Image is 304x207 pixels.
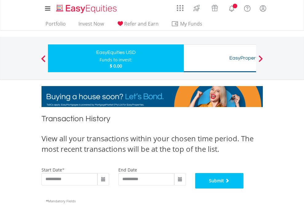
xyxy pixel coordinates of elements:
div: EasyEquities USD [52,48,180,57]
span: Refer and Earn [124,20,159,27]
label: start date [41,167,62,173]
h1: Transaction History [41,113,263,127]
a: My Profile [255,2,271,15]
div: View all your transactions within your chosen time period. The most recent transactions will be a... [41,133,263,155]
img: EasyMortage Promotion Banner [41,86,263,107]
span: My Funds [171,20,211,28]
a: Home page [54,2,119,14]
a: AppsGrid [173,2,188,11]
a: Portfolio [43,21,68,30]
a: Invest Now [76,21,106,30]
div: Funds to invest: [100,57,132,63]
a: Notifications [224,2,239,14]
img: EasyEquities_Logo.png [55,4,119,14]
button: Previous [37,58,49,64]
a: Vouchers [206,2,224,13]
span: Mandatory Fields [46,199,76,203]
button: Next [255,58,267,64]
span: $ 0.00 [110,63,122,69]
button: Submit [195,173,244,188]
label: end date [118,167,137,173]
a: FAQ's and Support [239,2,255,14]
img: grid-menu-icon.svg [177,5,184,11]
img: vouchers-v2.svg [210,3,220,13]
a: Refer and Earn [114,21,161,30]
img: thrive-v2.svg [191,3,202,13]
